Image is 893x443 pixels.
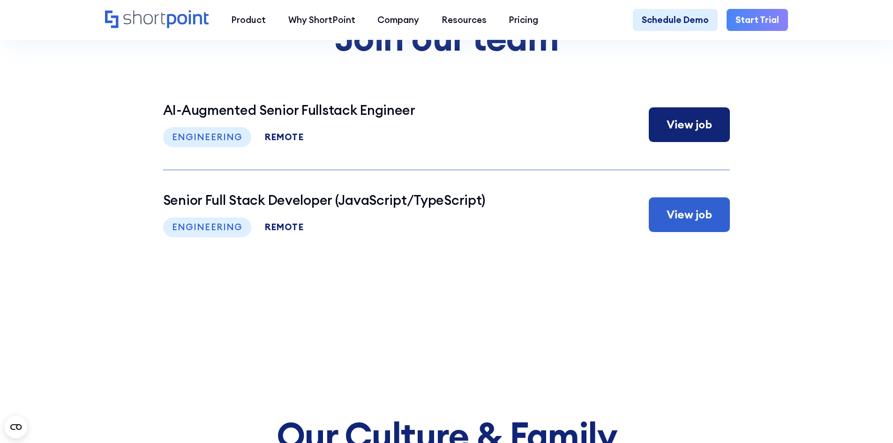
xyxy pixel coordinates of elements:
div: Product [231,13,266,27]
div: Company [377,13,419,27]
div: View job [667,116,712,133]
a: Pricing [498,9,550,31]
a: Start Trial [727,9,788,31]
h3: AI-Augmented Senior Fullstack Engineer [163,102,415,118]
a: AI-Augmented Senior Fullstack EngineerEngineeringremoteView job [163,80,730,169]
div: remote [265,223,304,232]
iframe: Chat Widget [846,398,893,443]
h3: Senior Full Stack Developer (JavaScript/TypeScript) [163,192,485,208]
div: Why ShortPoint [288,13,355,27]
div: View job [667,206,712,223]
div: remote [265,133,304,142]
h3: Join our team [163,18,730,58]
div: Engineering [163,218,252,238]
div: Pricing [509,13,538,27]
div: Engineering [163,127,252,147]
a: Company [366,9,430,31]
button: Open CMP widget [5,416,27,438]
div: Resources [442,13,487,27]
a: Schedule Demo [633,9,718,31]
a: Resources [430,9,498,31]
a: Senior Full Stack Developer (JavaScript/TypeScript)EngineeringremoteView job [163,170,730,260]
a: Why ShortPoint [277,9,367,31]
a: Home [105,10,209,30]
a: Product [220,9,277,31]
